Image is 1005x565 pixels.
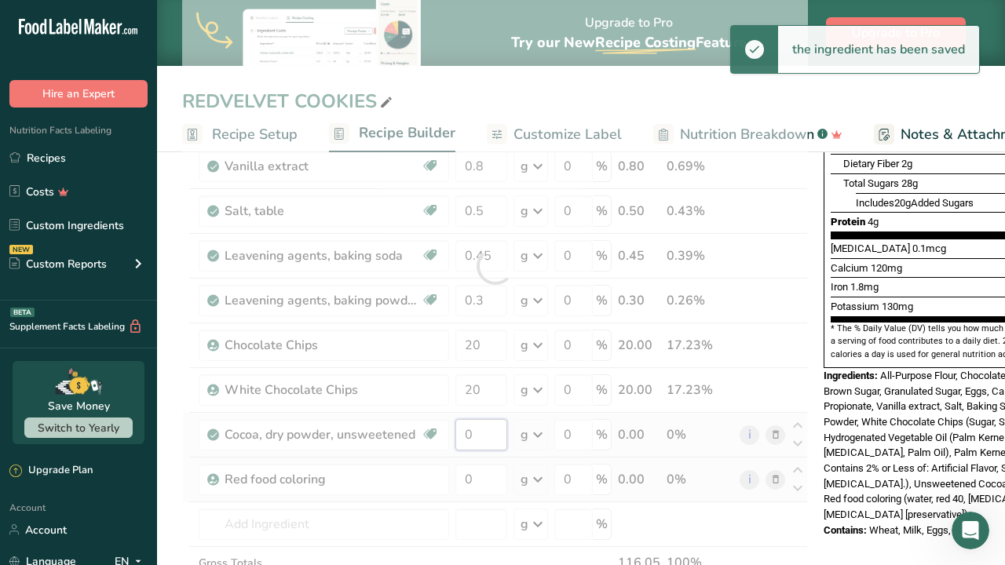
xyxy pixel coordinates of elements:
[871,262,902,274] span: 120mg
[894,197,911,209] span: 20g
[10,308,35,317] div: BETA
[952,512,989,549] iframe: Intercom live chat
[778,26,979,73] div: the ingredient has been saved
[9,463,93,479] div: Upgrade Plan
[901,158,912,169] span: 2g
[831,262,868,274] span: Calcium
[831,301,879,312] span: Potassium
[869,524,970,536] span: Wheat, Milk, Eggs, Soy
[9,80,148,108] button: Hire an Expert
[868,216,879,228] span: 4g
[856,197,974,209] span: Includes Added Sugars
[882,301,913,312] span: 130mg
[38,421,119,436] span: Switch to Yearly
[852,24,940,42] span: Upgrade to Pro
[653,117,842,152] a: Nutrition Breakdown
[826,17,966,49] button: Upgrade to Pro
[831,216,865,228] span: Protein
[824,370,878,381] span: Ingredients:
[831,242,910,254] span: [MEDICAL_DATA]
[901,177,918,189] span: 28g
[843,158,899,169] span: Dietary Fiber
[912,242,946,254] span: 0.1mcg
[831,281,848,293] span: Iron
[9,256,107,272] div: Custom Reports
[850,281,879,293] span: 1.8mg
[824,524,867,536] span: Contains:
[843,177,899,189] span: Total Sugars
[9,245,33,254] div: NEW
[48,398,110,414] div: Save Money
[24,417,133,438] button: Switch to Yearly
